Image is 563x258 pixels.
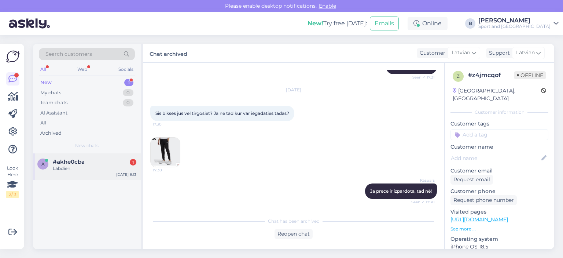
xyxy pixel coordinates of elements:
[151,138,180,167] img: Attachment
[40,119,47,127] div: All
[40,99,67,106] div: Team chats
[486,49,510,57] div: Support
[123,99,133,106] div: 0
[450,129,548,140] input: Add a tag
[268,218,320,225] span: Chat has been archived
[450,226,548,232] p: See more ...
[6,50,20,63] img: Askly Logo
[452,49,470,57] span: Latvian
[76,65,89,74] div: Web
[40,109,67,117] div: AI Assistant
[116,172,136,177] div: [DATE] 9:13
[53,165,136,172] div: Labdien!
[308,19,367,28] div: Try free [DATE]:
[41,161,45,167] span: a
[514,71,546,79] span: Offline
[408,17,448,30] div: Online
[451,154,540,162] input: Add name
[478,23,551,29] div: Sportland [GEOGRAPHIC_DATA]
[450,195,517,205] div: Request phone number
[478,18,559,29] a: [PERSON_NAME]Sportland [GEOGRAPHIC_DATA]
[450,235,548,243] p: Operating system
[150,48,187,58] label: Chat archived
[40,130,62,137] div: Archived
[130,159,136,166] div: 1
[450,188,548,195] p: Customer phone
[123,89,133,97] div: 0
[153,167,180,173] span: 17:30
[124,79,133,86] div: 1
[478,18,551,23] div: [PERSON_NAME]
[450,216,508,223] a: [URL][DOMAIN_NAME]
[468,71,514,80] div: # z4jmcqof
[407,178,435,183] span: Kaspars
[75,142,99,149] span: New chats
[370,17,399,30] button: Emails
[150,87,437,93] div: [DATE]
[450,243,548,251] p: iPhone OS 18.5
[6,165,19,198] div: Look Here
[457,73,460,79] span: z
[450,208,548,216] p: Visited pages
[317,3,338,9] span: Enable
[370,188,432,194] span: Ja prece ir izpardota, tad nè!
[152,121,180,127] span: 17:30
[407,75,435,80] span: Seen ✓ 17:21
[450,175,493,185] div: Request email
[40,79,52,86] div: New
[40,89,61,97] div: My chats
[450,143,548,151] p: Customer name
[450,120,548,128] p: Customer tags
[453,87,541,102] div: [GEOGRAPHIC_DATA], [GEOGRAPHIC_DATA]
[53,159,85,165] span: #akhe0cba
[45,50,92,58] span: Search customers
[417,49,445,57] div: Customer
[450,109,548,116] div: Customer information
[117,65,135,74] div: Socials
[407,199,435,205] span: Seen ✓ 17:30
[450,167,548,175] p: Customer email
[39,65,47,74] div: All
[308,20,323,27] b: New!
[516,49,535,57] span: Latvian
[275,229,313,239] div: Reopen chat
[155,110,289,116] span: Sis bikses jus vel tirgosiet? Ja ne tad kur var iegadaties tadas?
[465,18,475,29] div: B
[6,191,19,198] div: 2 / 3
